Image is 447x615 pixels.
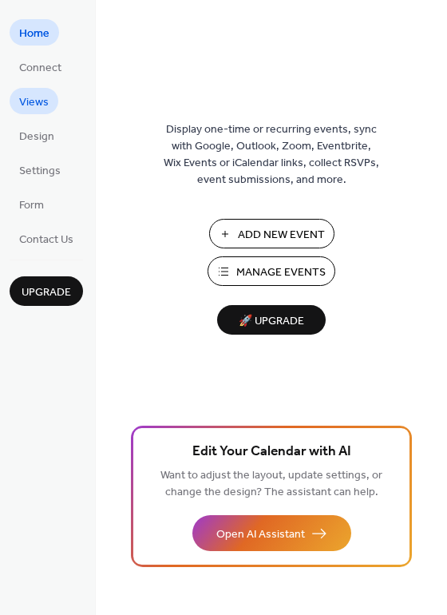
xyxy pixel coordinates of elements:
a: Connect [10,54,71,80]
button: Add New Event [209,219,334,248]
span: Connect [19,60,61,77]
span: Views [19,94,49,111]
button: Open AI Assistant [192,515,351,551]
span: Contact Us [19,232,73,248]
span: Add New Event [238,227,325,244]
span: Open AI Assistant [216,526,305,543]
span: Home [19,26,49,42]
span: Edit Your Calendar with AI [192,441,351,463]
button: Manage Events [208,256,335,286]
a: Home [10,19,59,46]
span: Settings [19,163,61,180]
span: Display one-time or recurring events, sync with Google, Outlook, Zoom, Eventbrite, Wix Events or ... [164,121,379,188]
button: Upgrade [10,276,83,306]
a: Form [10,191,53,217]
a: Design [10,122,64,149]
button: 🚀 Upgrade [217,305,326,335]
span: 🚀 Upgrade [227,311,316,332]
span: Want to adjust the layout, update settings, or change the design? The assistant can help. [160,465,382,503]
a: Views [10,88,58,114]
span: Upgrade [22,284,71,301]
a: Contact Us [10,225,83,252]
a: Settings [10,157,70,183]
span: Form [19,197,44,214]
span: Design [19,129,54,145]
span: Manage Events [236,264,326,281]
